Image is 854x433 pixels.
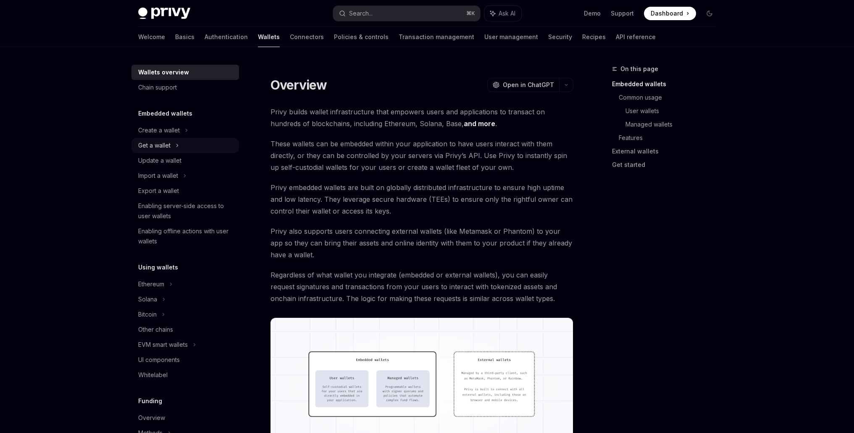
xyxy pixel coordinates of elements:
[619,91,723,104] a: Common usage
[131,183,239,198] a: Export a wallet
[619,131,723,145] a: Features
[205,27,248,47] a: Authentication
[334,27,389,47] a: Policies & controls
[138,262,178,272] h5: Using wallets
[703,7,716,20] button: Toggle dark mode
[131,224,239,249] a: Enabling offline actions with user wallets
[584,9,601,18] a: Demo
[651,9,683,18] span: Dashboard
[644,7,696,20] a: Dashboard
[548,27,572,47] a: Security
[271,106,573,129] span: Privy builds wallet infrastructure that empowers users and applications to transact on hundreds o...
[131,65,239,80] a: Wallets overview
[138,171,178,181] div: Import a wallet
[138,27,165,47] a: Welcome
[499,9,515,18] span: Ask AI
[138,226,234,246] div: Enabling offline actions with user wallets
[131,367,239,383] a: Whitelabel
[271,225,573,261] span: Privy also supports users connecting external wallets (like Metamask or Phantom) to your app so t...
[612,158,723,172] a: Get started
[138,355,180,365] div: UI components
[138,82,177,92] div: Chain support
[138,309,157,319] div: Bitcoin
[131,153,239,168] a: Update a wallet
[138,340,188,350] div: EVM smart wallets
[582,27,606,47] a: Recipes
[131,322,239,337] a: Other chains
[131,198,239,224] a: Enabling server-side access to user wallets
[625,118,723,131] a: Managed wallets
[138,413,165,423] div: Overview
[466,10,475,17] span: ⌘ K
[138,279,164,289] div: Ethereum
[138,140,171,150] div: Get a wallet
[131,410,239,425] a: Overview
[138,396,162,406] h5: Funding
[271,138,573,173] span: These wallets can be embedded within your application to have users interact with them directly, ...
[138,156,181,166] div: Update a wallet
[399,27,474,47] a: Transaction management
[612,145,723,158] a: External wallets
[175,27,194,47] a: Basics
[625,104,723,118] a: User wallets
[138,125,180,135] div: Create a wallet
[484,6,521,21] button: Ask AI
[138,186,179,196] div: Export a wallet
[131,80,239,95] a: Chain support
[131,352,239,367] a: UI components
[138,201,234,221] div: Enabling server-side access to user wallets
[290,27,324,47] a: Connectors
[271,77,327,92] h1: Overview
[464,119,495,128] a: and more
[487,78,559,92] button: Open in ChatGPT
[503,81,554,89] span: Open in ChatGPT
[611,9,634,18] a: Support
[138,294,157,304] div: Solana
[333,6,480,21] button: Search...⌘K
[620,64,658,74] span: On this page
[271,182,573,217] span: Privy embedded wallets are built on globally distributed infrastructure to ensure high uptime and...
[138,108,192,119] h5: Embedded wallets
[612,77,723,91] a: Embedded wallets
[138,8,190,19] img: dark logo
[258,27,280,47] a: Wallets
[484,27,538,47] a: User management
[349,8,373,18] div: Search...
[138,67,189,77] div: Wallets overview
[271,269,573,304] span: Regardless of what wallet you integrate (embedded or external wallets), you can easily request si...
[616,27,656,47] a: API reference
[138,325,173,335] div: Other chains
[138,370,168,380] div: Whitelabel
